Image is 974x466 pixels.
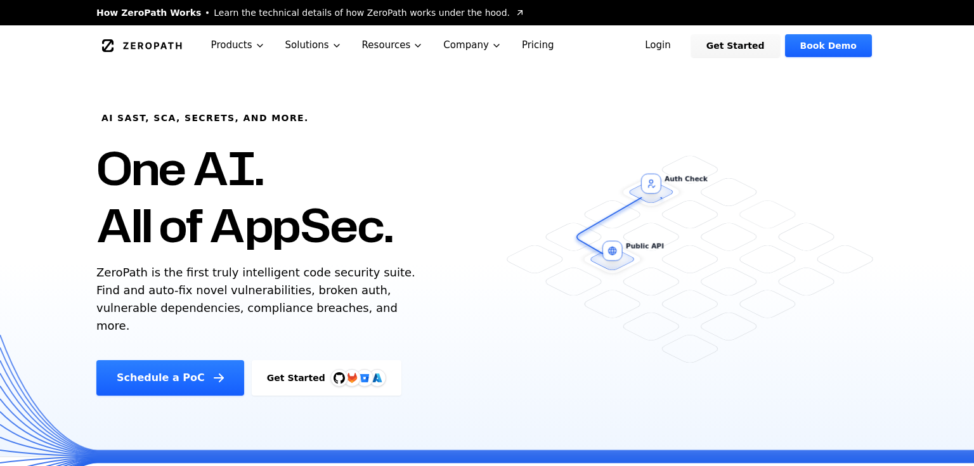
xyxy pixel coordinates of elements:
img: GitHub [334,372,345,384]
img: Azure [372,373,382,383]
a: Schedule a PoC [96,360,244,396]
button: Resources [352,25,434,65]
h6: AI SAST, SCA, Secrets, and more. [101,112,309,124]
a: Book Demo [785,34,872,57]
a: Login [630,34,686,57]
h1: One AI. All of AppSec. [96,139,393,254]
a: Pricing [512,25,564,65]
a: Get Started [691,34,780,57]
span: How ZeroPath Works [96,6,201,19]
nav: Global [81,25,893,65]
p: ZeroPath is the first truly intelligent code security suite. Find and auto-fix novel vulnerabilit... [96,264,421,335]
a: Get StartedGitHubGitLabAzure [252,360,401,396]
img: GitLab [339,365,365,391]
a: How ZeroPath WorksLearn the technical details of how ZeroPath works under the hood. [96,6,525,19]
button: Solutions [275,25,352,65]
svg: Bitbucket [358,371,372,385]
button: Products [201,25,275,65]
button: Company [433,25,512,65]
span: Learn the technical details of how ZeroPath works under the hood. [214,6,510,19]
